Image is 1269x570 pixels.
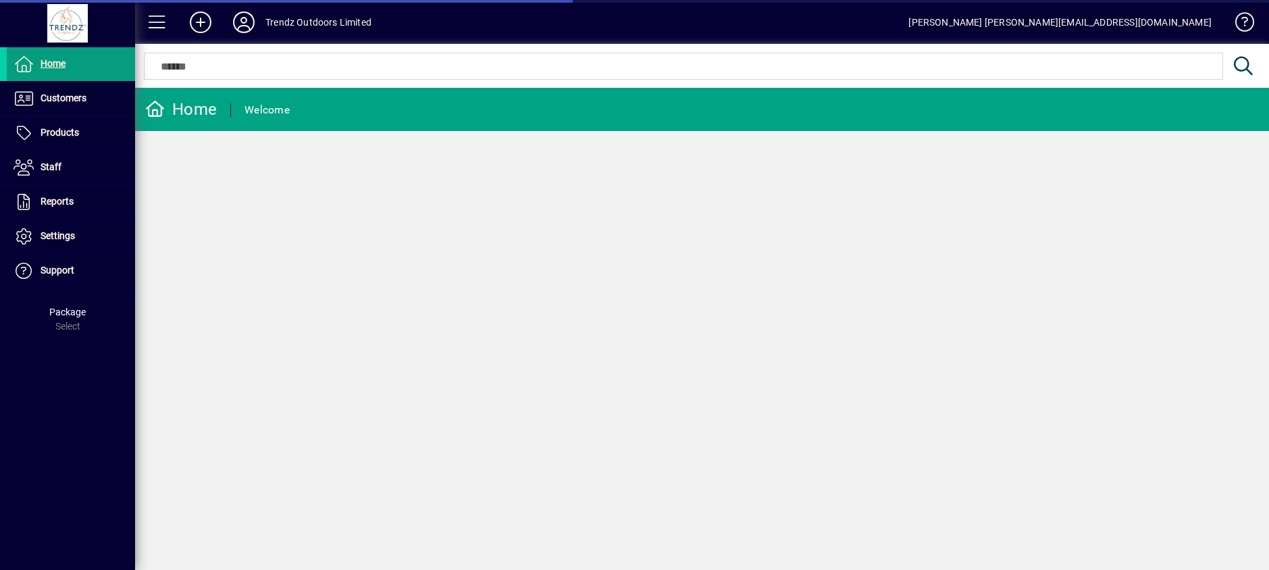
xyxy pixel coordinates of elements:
button: Add [179,10,222,34]
a: Staff [7,151,135,184]
a: Customers [7,82,135,115]
a: Support [7,254,135,288]
span: Settings [41,230,75,241]
span: Customers [41,93,86,103]
span: Package [49,307,86,317]
div: Trendz Outdoors Limited [265,11,371,33]
a: Knowledge Base [1225,3,1252,47]
span: Reports [41,196,74,207]
button: Profile [222,10,265,34]
div: Welcome [244,99,290,121]
span: Staff [41,161,61,172]
a: Products [7,116,135,150]
span: Home [41,58,66,69]
span: Support [41,265,74,276]
span: Products [41,127,79,138]
a: Reports [7,185,135,219]
a: Settings [7,219,135,253]
div: [PERSON_NAME] [PERSON_NAME][EMAIL_ADDRESS][DOMAIN_NAME] [908,11,1212,33]
div: Home [145,99,217,120]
